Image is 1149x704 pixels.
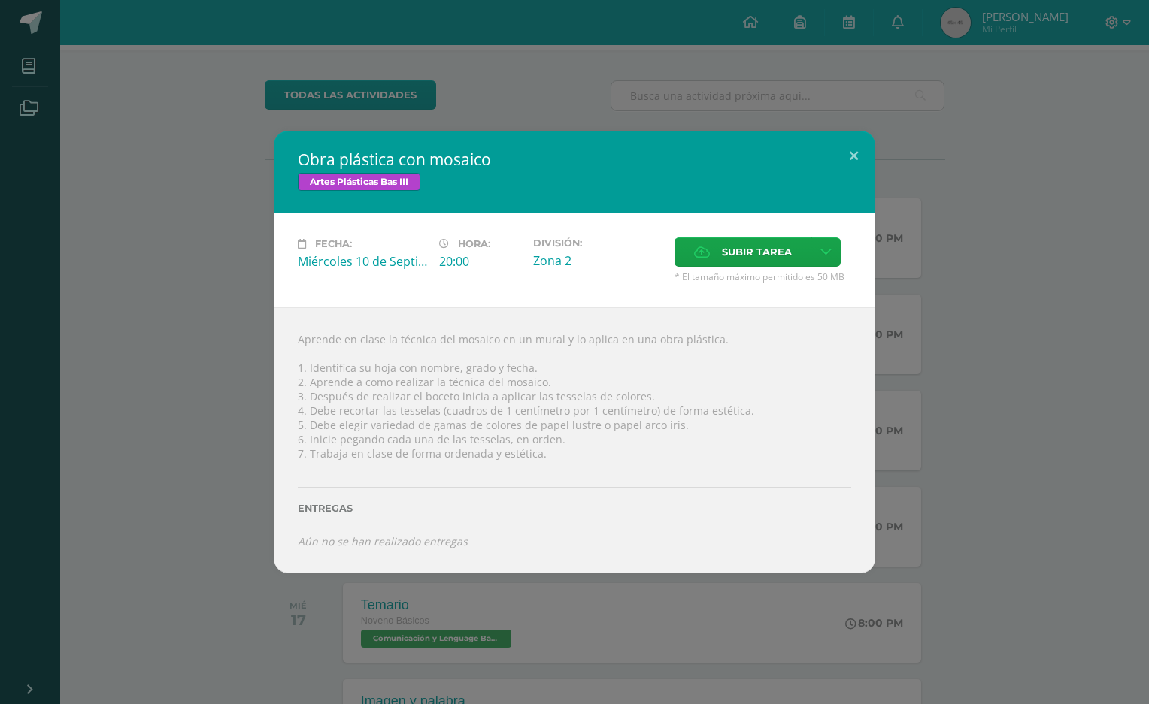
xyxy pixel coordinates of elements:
button: Close (Esc) [832,131,875,182]
h2: Obra plástica con mosaico [298,149,851,170]
span: Fecha: [315,238,352,249]
i: Aún no se han realizado entregas [298,534,468,548]
div: Aprende en clase la técnica del mosaico en un mural y lo aplica en una obra plástica. 1. Identifi... [274,307,875,573]
div: 20:00 [439,253,521,270]
div: Zona 2 [533,252,662,269]
span: Subir tarea [722,238,792,266]
span: Artes Plásticas Bas III [298,173,420,191]
span: Hora: [458,238,490,249]
span: * El tamaño máximo permitido es 50 MB [675,270,851,283]
label: División: [533,237,662,249]
label: Entregas [298,503,851,514]
div: Miércoles 10 de Septiembre [298,253,427,270]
